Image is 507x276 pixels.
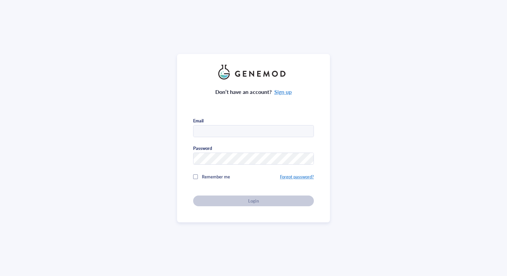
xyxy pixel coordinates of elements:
[193,118,204,124] div: Email
[274,88,292,96] a: Sign up
[215,88,292,96] div: Don’t have an account?
[218,65,289,79] img: genemod_logo_light-BcqUzbGq.png
[193,145,212,151] div: Password
[280,173,314,180] a: Forgot password?
[202,173,230,180] span: Remember me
